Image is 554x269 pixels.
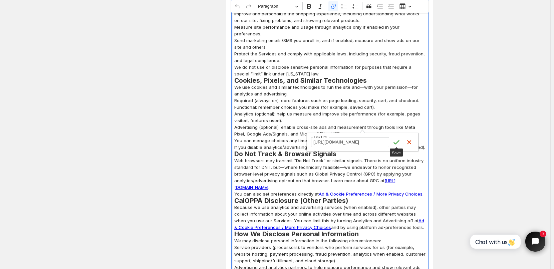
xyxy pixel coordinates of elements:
p: We may disclose personal information in the following circumstances: [234,237,426,244]
p: We use cookies and similar technologies to run the site and—with your permission—for analytics an... [234,84,426,97]
p: Analytics (optional): help us measure and improve site performance (for example, pages visited, f... [234,110,426,124]
p: Required (always on): core features such as page loading, security, cart, and checkout. [234,97,426,104]
span: Save [392,151,401,155]
p: You can manage choices any time at . If you disable analytics/advertising, those tags will not lo... [234,137,426,151]
p: Protect the Services and comply with applicable laws, including security, fraud prevention, and l... [234,50,426,64]
p: Measure site performance and usage through analytics only if enabled in your preferences. [234,24,426,37]
p: Because we use analytics and advertising services (when enabled), other parties may collect infor... [234,204,426,231]
p: Improve and personalize the shopping experience, including understanding what works on our site, ... [234,10,426,24]
p: Functional: remember choices you make (for example, saved cart). [234,104,426,110]
p: You can also set preferences directly at . [234,191,426,197]
p: Advertising (optional): enable cross-site ads and measurement through tools like Meta Pixel, Goog... [234,124,426,137]
a: Ad & Cookie Preferences / More Privacy Choices [319,191,423,197]
span: Paragraph [258,2,293,10]
h2: How We Disclose Personal Information [234,231,426,237]
h2: Cookies, Pixels, and Similar Technologies [234,77,426,84]
iframe: Tidio Chat [463,226,551,257]
p: Service providers (processors): to vendors who perform services for us (for example, website host... [234,244,426,264]
h2: CalOPPA Disclosure (Other Parties) [234,197,426,204]
a: [URL][DOMAIN_NAME] [234,178,395,190]
p: Send marketing emails/SMS you enroll in, and if enabled, measure and show ads on our site and oth... [234,37,426,50]
h2: Do Not Track & Browser Signals [234,151,426,157]
p: Web browsers may transmit “Do Not Track” or similar signals. There is no uniform industry standar... [234,157,426,191]
p: We do not use or disclose sensitive personal information for purposes that require a special “lim... [234,64,426,77]
button: Paragraph, Heading [255,1,301,12]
